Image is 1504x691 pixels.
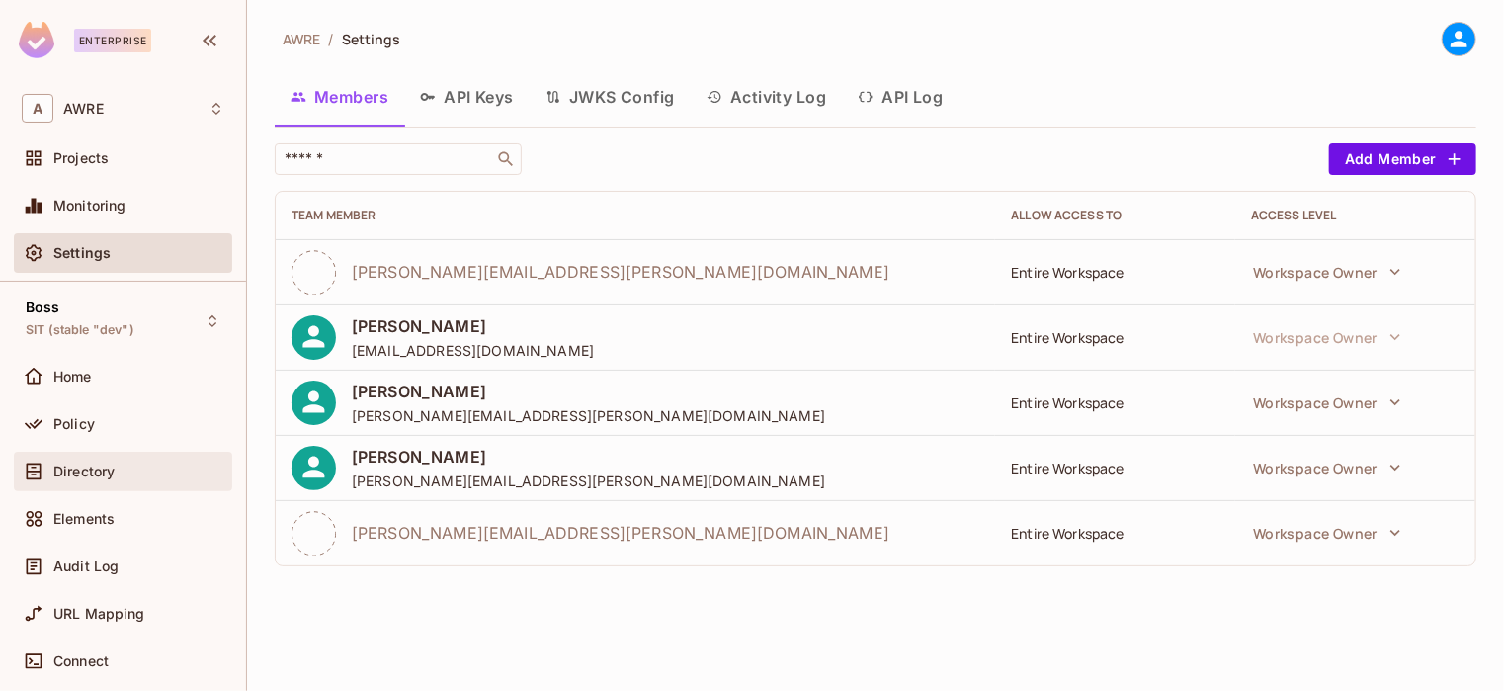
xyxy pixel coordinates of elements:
button: Workspace Owner [1243,383,1411,422]
div: Access Level [1251,208,1460,223]
span: [PERSON_NAME] [352,381,825,402]
li: / [329,30,334,48]
button: API Log [842,72,959,122]
button: JWKS Config [530,72,691,122]
span: Elements [53,511,115,527]
div: Entire Workspace [1011,393,1219,412]
span: Workspace: AWRE [63,101,104,117]
span: SIT (stable "dev") [26,322,134,338]
span: Projects [53,150,109,166]
span: [PERSON_NAME] [352,315,594,337]
span: Settings [342,30,401,48]
div: Entire Workspace [1011,263,1219,282]
span: Boss [26,300,60,315]
div: Team Member [292,208,979,223]
span: Home [53,369,92,385]
span: [PERSON_NAME][EMAIL_ADDRESS][PERSON_NAME][DOMAIN_NAME] [352,406,825,425]
span: Directory [53,464,115,479]
span: [PERSON_NAME] [352,446,825,468]
span: Audit Log [53,559,119,574]
span: [PERSON_NAME][EMAIL_ADDRESS][PERSON_NAME][DOMAIN_NAME] [352,261,889,283]
div: Entire Workspace [1011,328,1219,347]
span: URL Mapping [53,606,145,622]
button: Add Member [1329,143,1476,175]
div: Allow Access to [1011,208,1219,223]
button: API Keys [404,72,530,122]
span: A [22,94,53,123]
button: Workspace Owner [1243,252,1411,292]
span: [EMAIL_ADDRESS][DOMAIN_NAME] [352,341,594,360]
button: Workspace Owner [1243,513,1411,553]
button: Workspace Owner [1243,317,1411,357]
button: Members [275,72,404,122]
span: AWRE [283,30,321,48]
div: Enterprise [74,29,151,52]
div: Entire Workspace [1011,459,1219,477]
img: SReyMgAAAABJRU5ErkJggg== [19,22,54,58]
span: Monitoring [53,198,126,214]
span: Policy [53,416,95,432]
span: [PERSON_NAME][EMAIL_ADDRESS][PERSON_NAME][DOMAIN_NAME] [352,522,889,544]
div: Entire Workspace [1011,524,1219,543]
span: Settings [53,245,111,261]
button: Workspace Owner [1243,448,1411,487]
button: Activity Log [691,72,843,122]
span: Connect [53,653,109,669]
span: [PERSON_NAME][EMAIL_ADDRESS][PERSON_NAME][DOMAIN_NAME] [352,472,825,490]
